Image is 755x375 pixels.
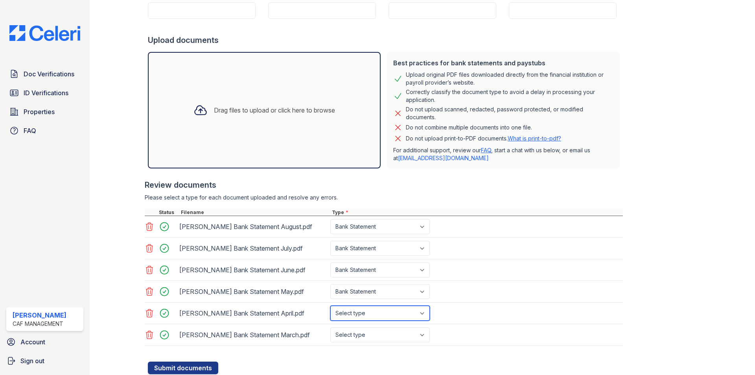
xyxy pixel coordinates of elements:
span: Account [20,337,45,347]
span: ID Verifications [24,88,68,98]
div: Do not combine multiple documents into one file. [406,123,532,132]
div: [PERSON_NAME] Bank Statement April.pdf [179,307,327,320]
div: CAF Management [13,320,66,328]
div: Upload documents [148,35,623,46]
div: Please select a type for each document uploaded and resolve any errors. [145,194,623,201]
div: [PERSON_NAME] Bank Statement August.pdf [179,220,327,233]
a: [EMAIL_ADDRESS][DOMAIN_NAME] [398,155,489,161]
div: [PERSON_NAME] Bank Statement March.pdf [179,329,327,341]
span: Properties [24,107,55,116]
div: [PERSON_NAME] [13,310,66,320]
img: CE_Logo_Blue-a8612792a0a2168367f1c8372b55b34899dd931a85d93a1a3d3e32e68fde9ad4.png [3,25,87,41]
a: Doc Verifications [6,66,83,82]
span: Sign out [20,356,44,366]
div: Filename [179,209,330,216]
div: [PERSON_NAME] Bank Statement June.pdf [179,264,327,276]
div: Status [157,209,179,216]
p: For additional support, review our , start a chat with us below, or email us at [393,146,613,162]
a: Sign out [3,353,87,369]
div: Type [330,209,623,216]
span: Doc Verifications [24,69,74,79]
a: ID Verifications [6,85,83,101]
div: [PERSON_NAME] Bank Statement July.pdf [179,242,327,255]
div: Correctly classify the document type to avoid a delay in processing your application. [406,88,613,104]
button: Submit documents [148,362,218,374]
a: What is print-to-pdf? [508,135,561,142]
div: Upload original PDF files downloaded directly from the financial institution or payroll provider’... [406,71,613,87]
div: Review documents [145,179,623,190]
div: [PERSON_NAME] Bank Statement May.pdf [179,285,327,298]
a: FAQ [6,123,83,139]
div: Best practices for bank statements and paystubs [393,58,613,68]
div: Drag files to upload or click here to browse [214,105,335,115]
span: FAQ [24,126,36,135]
a: Properties [6,104,83,120]
p: Do not upload print-to-PDF documents. [406,135,561,142]
a: FAQ [481,147,491,153]
div: Do not upload scanned, redacted, password protected, or modified documents. [406,105,613,121]
a: Account [3,334,87,350]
